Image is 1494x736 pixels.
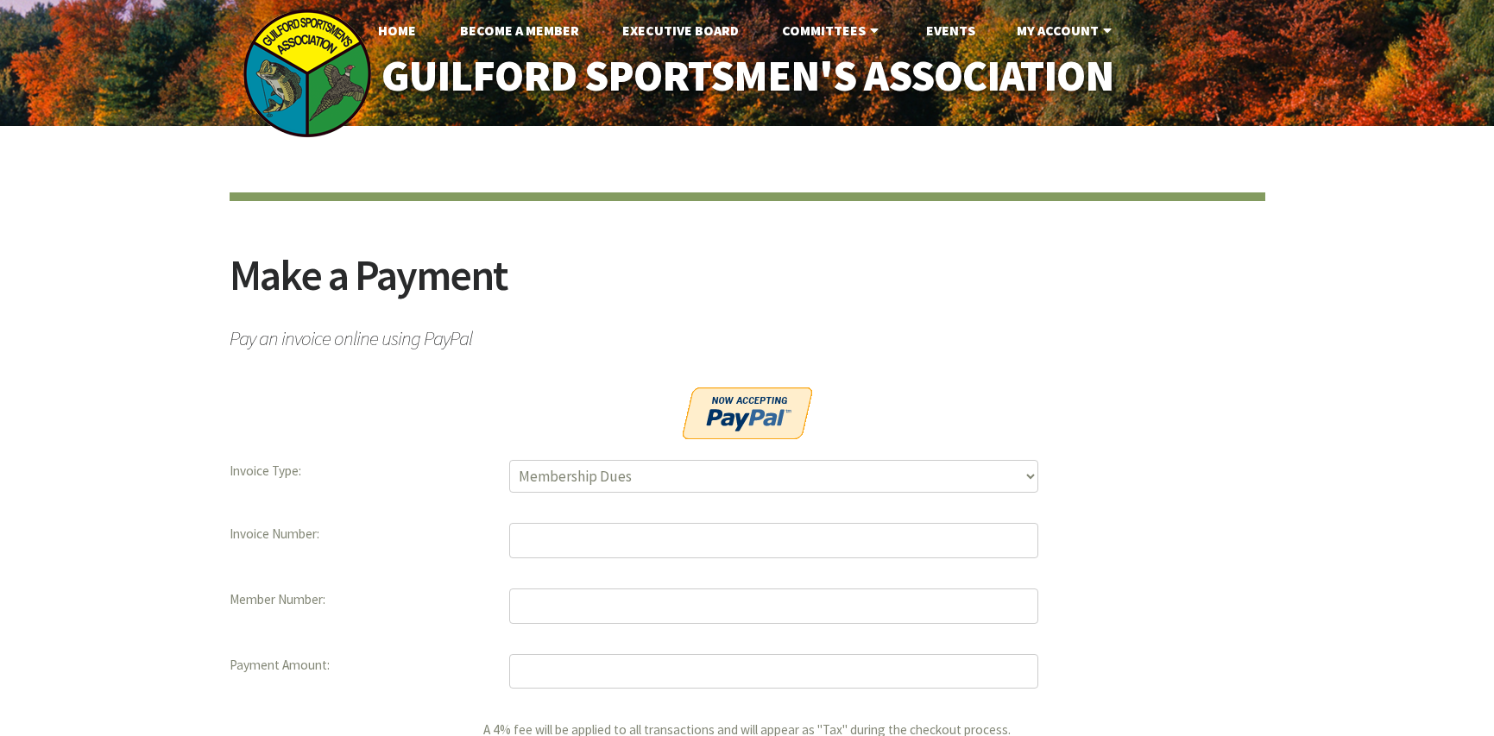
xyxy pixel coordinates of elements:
a: Guilford Sportsmen's Association [344,40,1150,113]
a: Executive Board [608,13,753,47]
a: My Account [1003,13,1130,47]
img: bnr_nowAccepting_150x60.gif [683,387,812,439]
a: Home [364,13,430,47]
dt: Invoice Number [230,523,489,546]
dt: Invoice Type [230,460,489,483]
dt: Member Number [230,588,489,612]
span: Pay an invoice online using PayPal [230,318,1265,349]
a: Committees [768,13,897,47]
a: Become A Member [446,13,593,47]
dt: Payment Amount [230,654,489,677]
a: Events [912,13,989,47]
img: logo_sm.png [243,9,372,138]
h2: Make a Payment [230,254,1265,318]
